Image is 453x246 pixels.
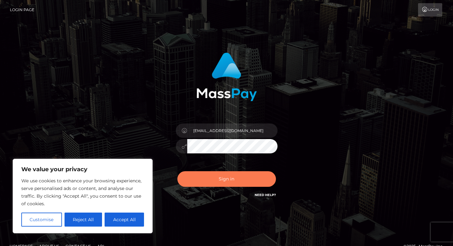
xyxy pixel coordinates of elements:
[65,213,102,227] button: Reject All
[10,3,34,17] a: Login Page
[13,159,153,233] div: We value your privacy
[187,123,278,138] input: Username...
[105,213,144,227] button: Accept All
[21,165,144,173] p: We value your privacy
[418,3,442,17] a: Login
[21,213,62,227] button: Customise
[196,53,257,101] img: MassPay Login
[255,193,276,197] a: Need Help?
[21,177,144,207] p: We use cookies to enhance your browsing experience, serve personalised ads or content, and analys...
[177,171,276,187] button: Sign in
